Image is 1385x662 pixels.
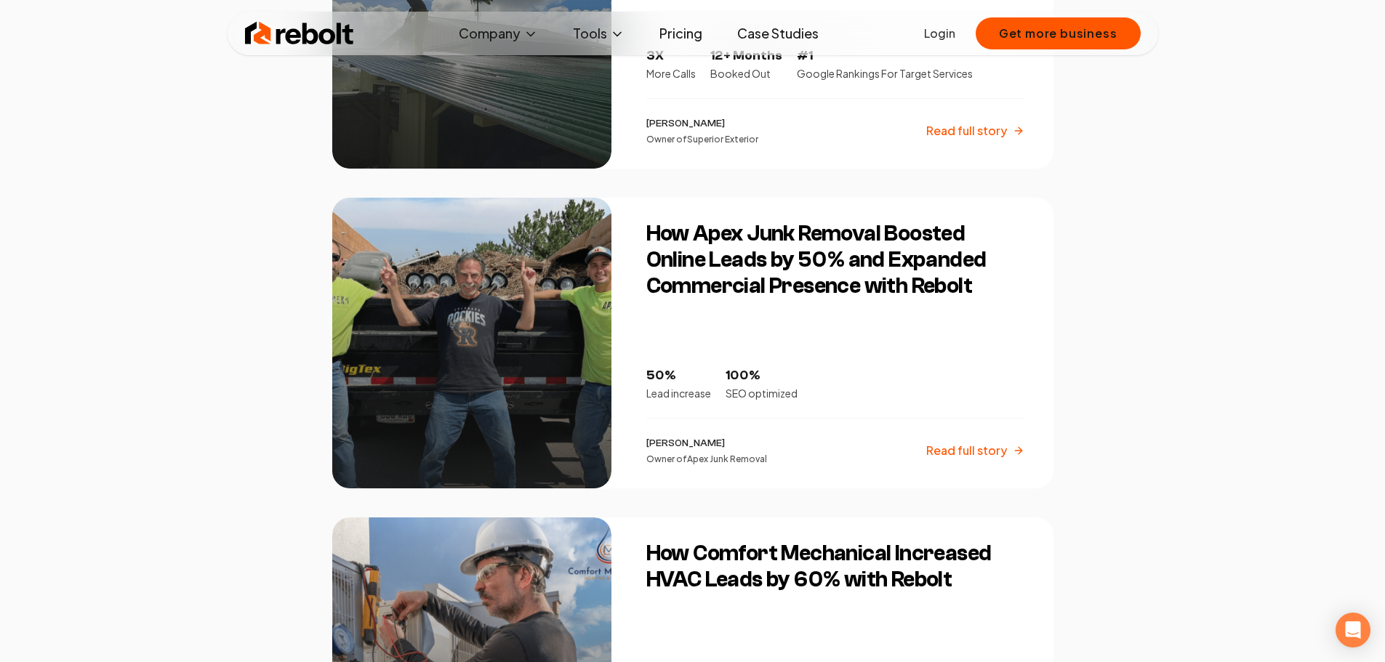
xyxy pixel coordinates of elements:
[646,366,711,386] p: 50%
[797,46,973,66] p: #1
[926,442,1007,459] p: Read full story
[726,19,830,48] a: Case Studies
[646,46,696,66] p: 3X
[646,453,767,465] p: Owner of Apex Junk Removal
[726,386,798,400] p: SEO optimized
[332,198,1053,488] a: How Apex Junk Removal Boosted Online Leads by 50% and Expanded Commercial Presence with ReboltHow...
[710,46,782,66] p: 12+ Months
[646,116,758,131] p: [PERSON_NAME]
[1336,613,1370,647] div: Open Intercom Messenger
[797,66,973,81] p: Google Rankings For Target Services
[924,25,955,42] a: Login
[648,19,714,48] a: Pricing
[646,386,711,400] p: Lead increase
[646,541,1024,593] h3: How Comfort Mechanical Increased HVAC Leads by 60% with Rebolt
[926,122,1007,140] p: Read full story
[710,66,782,81] p: Booked Out
[245,19,354,48] img: Rebolt Logo
[646,134,758,145] p: Owner of Superior Exterior
[646,66,696,81] p: More Calls
[561,19,636,48] button: Tools
[646,221,1024,299] h3: How Apex Junk Removal Boosted Online Leads by 50% and Expanded Commercial Presence with Rebolt
[447,19,550,48] button: Company
[646,436,767,451] p: [PERSON_NAME]
[726,366,798,386] p: 100%
[976,17,1141,49] button: Get more business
